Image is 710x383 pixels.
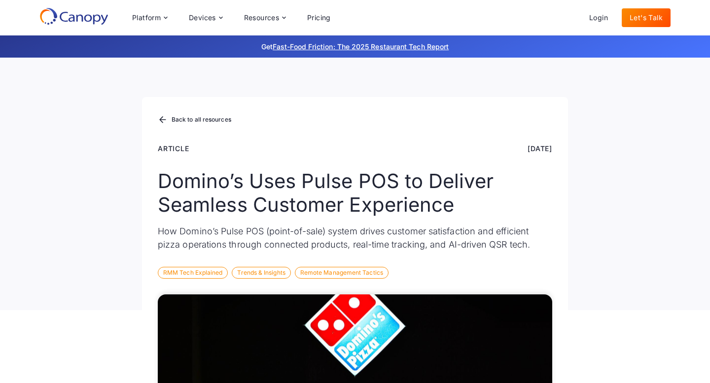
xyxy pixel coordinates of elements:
div: Back to all resources [172,117,231,123]
p: How Domino’s Pulse POS (point-of-sale) system drives customer satisfaction and efficient pizza op... [158,224,552,251]
p: Get [113,41,597,52]
div: Platform [132,14,161,21]
a: Fast-Food Friction: The 2025 Restaurant Tech Report [273,42,449,51]
div: Platform [124,8,175,28]
div: Article [158,143,189,154]
div: Trends & Insights [232,267,290,279]
div: Resources [236,8,293,28]
div: Resources [244,14,280,21]
div: RMM Tech Explained [158,267,228,279]
div: Devices [181,8,230,28]
div: [DATE] [528,143,552,154]
a: Pricing [299,8,339,27]
div: Remote Management Tactics [295,267,389,279]
a: Back to all resources [158,114,231,127]
a: Let's Talk [622,8,671,27]
a: Login [581,8,616,27]
h1: Domino’s Uses Pulse POS to Deliver Seamless Customer Experience [158,169,552,217]
div: Devices [189,14,216,21]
